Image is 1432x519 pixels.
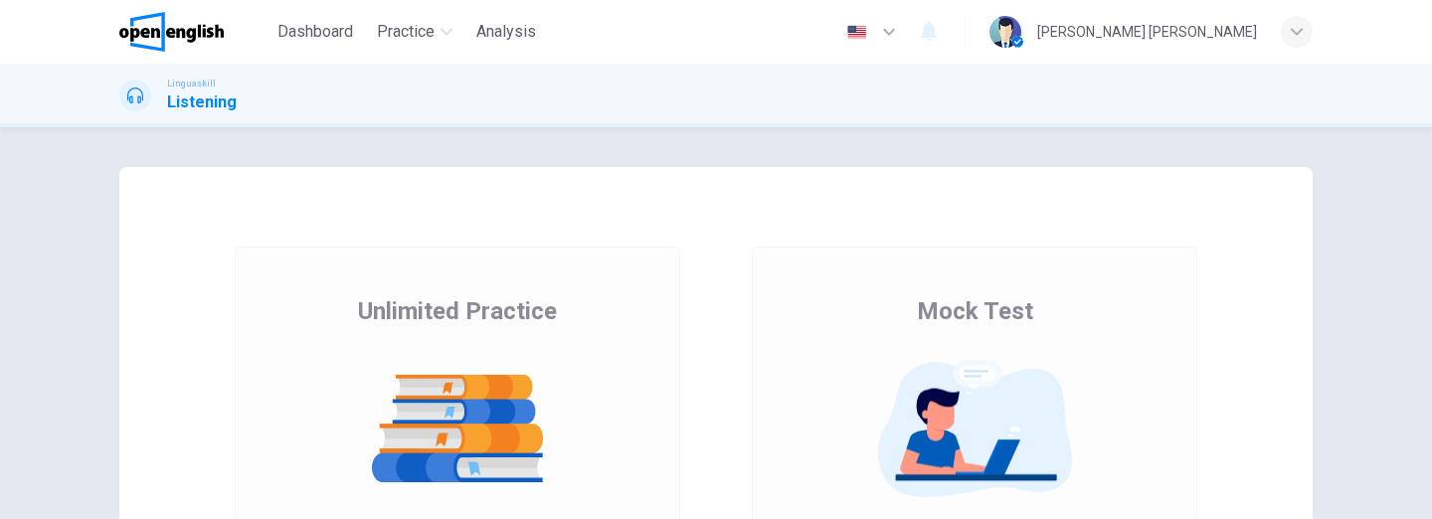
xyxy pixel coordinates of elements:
[377,20,435,44] span: Practice
[358,295,557,327] span: Unlimited Practice
[844,25,869,40] img: en
[269,14,361,50] button: Dashboard
[167,90,237,114] h1: Listening
[277,20,353,44] span: Dashboard
[369,14,460,50] button: Practice
[119,12,269,52] a: OpenEnglish logo
[476,20,536,44] span: Analysis
[1037,20,1257,44] div: [PERSON_NAME] [PERSON_NAME]
[989,16,1021,48] img: Profile picture
[119,12,224,52] img: OpenEnglish logo
[468,14,544,50] button: Analysis
[917,295,1033,327] span: Mock Test
[167,77,216,90] span: Linguaskill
